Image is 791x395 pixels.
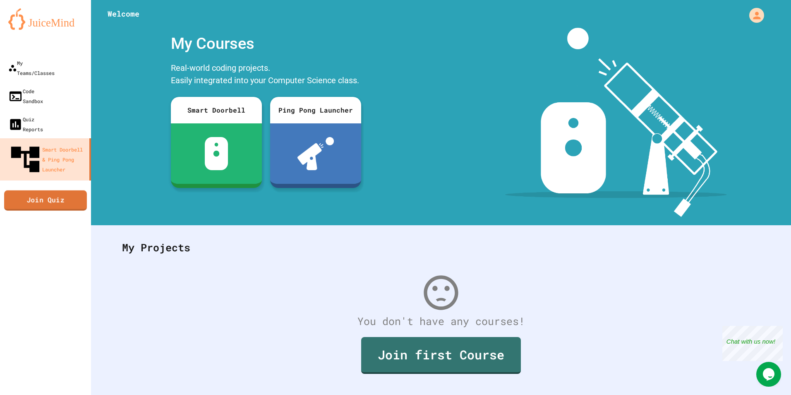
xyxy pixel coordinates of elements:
[205,137,228,170] img: sdb-white.svg
[297,137,334,170] img: ppl-with-ball.png
[741,6,766,25] div: My Account
[114,313,768,329] div: You don't have any courses!
[722,326,783,361] iframe: chat widget
[167,28,365,60] div: My Courses
[8,58,55,78] div: My Teams/Classes
[756,362,783,387] iframe: chat widget
[8,86,43,106] div: Code Sandbox
[8,8,83,30] img: logo-orange.svg
[167,60,365,91] div: Real-world coding projects. Easily integrated into your Computer Science class.
[361,337,521,374] a: Join first Course
[270,97,361,123] div: Ping Pong Launcher
[8,114,43,134] div: Quiz Reports
[171,97,262,123] div: Smart Doorbell
[114,231,768,264] div: My Projects
[4,190,87,210] a: Join Quiz
[8,142,86,176] div: Smart Doorbell & Ping Pong Launcher
[505,28,727,217] img: banner-image-my-projects.png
